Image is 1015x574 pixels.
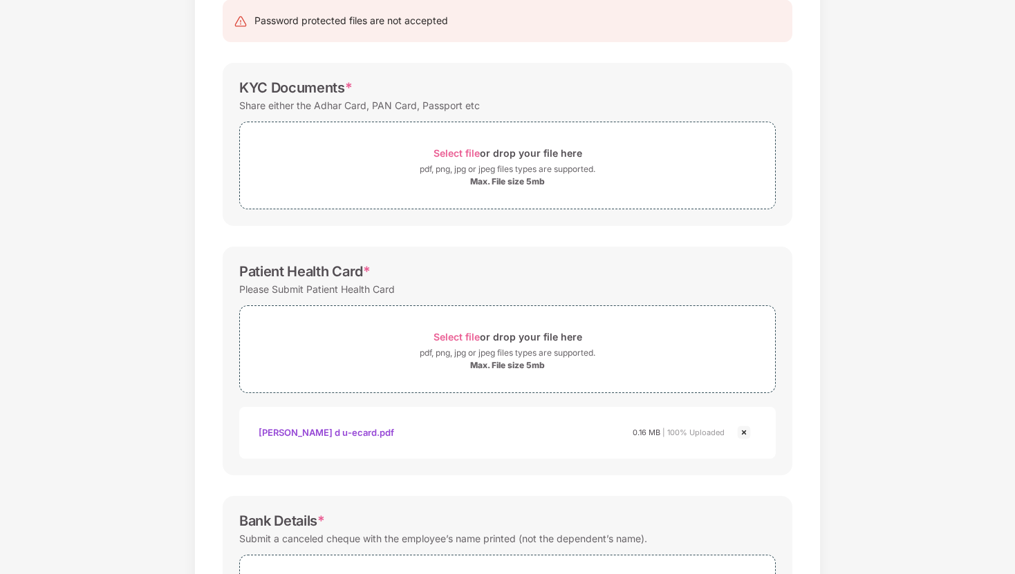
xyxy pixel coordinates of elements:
[420,162,595,176] div: pdf, png, jpg or jpeg files types are supported.
[662,428,725,437] span: | 100% Uploaded
[736,424,752,441] img: svg+xml;base64,PHN2ZyBpZD0iQ3Jvc3MtMjR4MjQiIHhtbG5zPSJodHRwOi8vd3d3LnczLm9yZy8yMDAwL3N2ZyIgd2lkdG...
[234,15,248,28] img: svg+xml;base64,PHN2ZyB4bWxucz0iaHR0cDovL3d3dy53My5vcmcvMjAwMC9zdmciIHdpZHRoPSIyNCIgaGVpZ2h0PSIyNC...
[239,513,325,529] div: Bank Details
[254,13,448,28] div: Password protected files are not accepted
[259,421,394,444] div: [PERSON_NAME] d u-ecard.pdf
[434,327,582,346] div: or drop your file here
[470,360,545,371] div: Max. File size 5mb
[434,331,480,343] span: Select file
[239,280,395,298] div: Please Submit Patient Health Card
[239,79,353,96] div: KYC Documents
[420,346,595,360] div: pdf, png, jpg or jpeg files types are supported.
[239,96,480,115] div: Share either the Adhar Card, PAN Card, Passport etc
[240,316,775,382] span: Select fileor drop your file herepdf, png, jpg or jpeg files types are supported.Max. File size 5mb
[240,133,775,198] span: Select fileor drop your file herepdf, png, jpg or jpeg files types are supported.Max. File size 5mb
[434,147,480,159] span: Select file
[239,529,647,548] div: Submit a canceled cheque with the employee’s name printed (not the dependent’s name).
[633,428,660,437] span: 0.16 MB
[470,176,545,187] div: Max. File size 5mb
[239,263,371,280] div: Patient Health Card
[434,144,582,162] div: or drop your file here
